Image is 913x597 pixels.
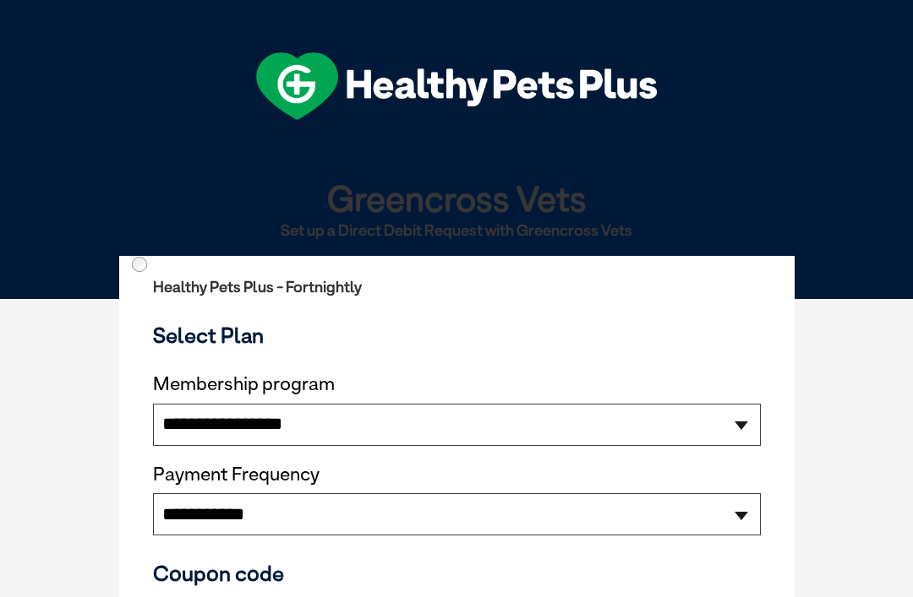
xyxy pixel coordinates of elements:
h2: Healthy Pets Plus - Fortnightly [153,279,761,296]
h3: Select Plan [153,323,761,348]
img: hpp-logo-landscape-green-white.png [256,52,657,120]
label: Payment Frequency [153,464,320,486]
h1: Greencross Vets [126,179,788,217]
h3: Coupon code [153,561,761,586]
label: Membership program [153,373,761,395]
h2: Set up a Direct Debit Request with Greencross Vets [126,222,788,239]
